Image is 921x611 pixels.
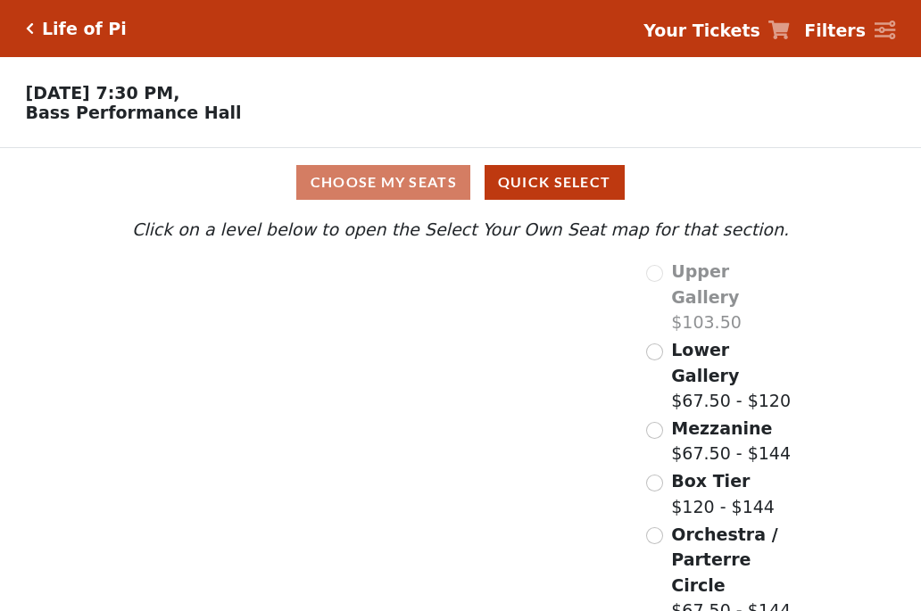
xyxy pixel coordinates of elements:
[643,18,790,44] a: Your Tickets
[643,21,760,40] strong: Your Tickets
[804,21,866,40] strong: Filters
[671,261,739,307] span: Upper Gallery
[485,165,625,200] button: Quick Select
[215,268,419,317] path: Upper Gallery - Seats Available: 0
[328,437,534,561] path: Orchestra / Parterre Circle - Seats Available: 38
[671,416,791,467] label: $67.50 - $144
[231,308,446,376] path: Lower Gallery - Seats Available: 129
[42,19,127,39] h5: Life of Pi
[128,217,793,243] p: Click on a level below to open the Select Your Own Seat map for that section.
[671,340,739,385] span: Lower Gallery
[671,337,793,414] label: $67.50 - $120
[671,259,793,335] label: $103.50
[671,418,772,438] span: Mezzanine
[671,524,777,595] span: Orchestra / Parterre Circle
[26,22,34,35] a: Click here to go back to filters
[671,471,750,491] span: Box Tier
[804,18,895,44] a: Filters
[671,468,775,519] label: $120 - $144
